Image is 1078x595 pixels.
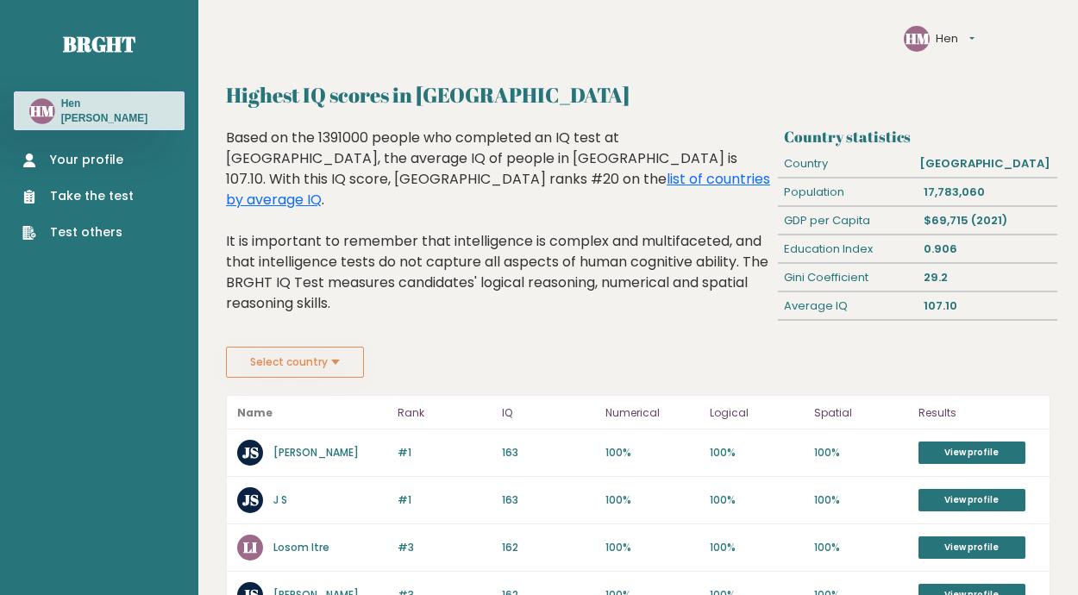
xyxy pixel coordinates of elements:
[918,489,1025,511] a: View profile
[918,178,1057,206] div: 17,783,060
[710,492,804,508] p: 100%
[605,445,699,460] p: 100%
[398,403,492,423] p: Rank
[814,492,908,508] p: 100%
[30,100,53,120] text: HM
[226,347,364,378] button: Select country
[936,30,975,47] button: Hen
[398,445,492,460] p: #1
[237,405,273,420] b: Name
[918,442,1025,464] a: View profile
[918,536,1025,559] a: View profile
[814,403,908,423] p: Spatial
[918,207,1057,235] div: $69,715 (2021)
[918,235,1057,263] div: 0.906
[814,540,908,555] p: 100%
[226,79,1050,110] h2: Highest IQ scores in [GEOGRAPHIC_DATA]
[918,292,1057,320] div: 107.10
[710,540,804,555] p: 100%
[61,97,169,125] h3: Hen [PERSON_NAME]
[778,150,913,178] div: Country
[710,445,804,460] p: 100%
[22,151,134,169] a: Your profile
[22,223,134,241] a: Test others
[913,150,1057,178] div: [GEOGRAPHIC_DATA]
[273,492,287,507] a: J S
[778,207,918,235] div: GDP per Capita
[605,403,699,423] p: Numerical
[502,540,596,555] p: 162
[784,128,1050,146] h3: Country statistics
[918,264,1057,291] div: 29.2
[63,30,135,58] a: Brght
[778,235,918,263] div: Education Index
[226,169,770,210] a: list of countries by average IQ
[398,492,492,508] p: #1
[918,403,1039,423] p: Results
[242,490,259,510] text: JS
[814,445,908,460] p: 100%
[605,540,699,555] p: 100%
[398,540,492,555] p: #3
[273,540,329,554] a: Losom Itre
[778,178,918,206] div: Population
[502,492,596,508] p: 163
[502,445,596,460] p: 163
[710,403,804,423] p: Logical
[226,128,771,340] div: Based on the 1391000 people who completed an IQ test at [GEOGRAPHIC_DATA], the average IQ of peop...
[22,187,134,205] a: Take the test
[273,445,359,460] a: [PERSON_NAME]
[906,28,930,48] text: HM
[605,492,699,508] p: 100%
[778,264,918,291] div: Gini Coefficient
[242,442,259,462] text: JS
[778,292,918,320] div: Average IQ
[502,403,596,423] p: IQ
[243,537,257,557] text: LI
